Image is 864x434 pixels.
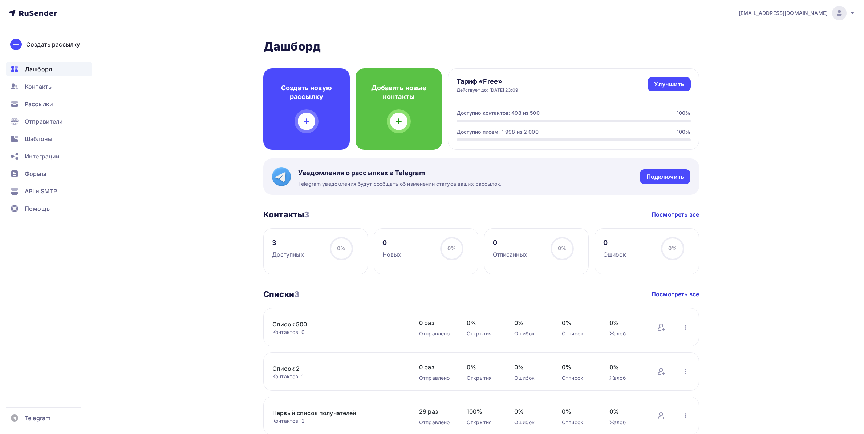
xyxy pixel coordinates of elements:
[25,169,46,178] span: Формы
[646,173,684,181] div: Подключить
[467,363,500,371] span: 0%
[562,363,595,371] span: 0%
[272,320,396,329] a: Список 500
[652,210,699,219] a: Посмотреть все
[739,9,828,17] span: [EMAIL_ADDRESS][DOMAIN_NAME]
[367,84,430,101] h4: Добавить новые контакты
[514,374,547,382] div: Ошибок
[447,245,456,251] span: 0%
[6,166,92,181] a: Формы
[603,238,626,247] div: 0
[609,374,642,382] div: Жалоб
[467,419,500,426] div: Открытия
[457,87,519,93] div: Действует до: [DATE] 23:09
[467,374,500,382] div: Открытия
[263,209,309,220] h3: Контакты
[263,39,699,54] h2: Дашборд
[562,407,595,416] span: 0%
[654,80,684,88] div: Улучшить
[25,65,52,73] span: Дашборд
[467,318,500,327] span: 0%
[6,79,92,94] a: Контакты
[272,238,304,247] div: 3
[677,109,691,117] div: 100%
[298,180,502,188] span: Telegram уведомления будут сообщать об изменении статуса ваших рассылок.
[514,330,547,337] div: Ошибок
[25,152,60,161] span: Интеграции
[493,250,527,259] div: Отписанных
[514,419,547,426] div: Ошибок
[609,330,642,337] div: Жалоб
[419,407,452,416] span: 29 раз
[25,187,57,196] span: API и SMTP
[603,250,626,259] div: Ошибок
[562,374,595,382] div: Отписок
[275,84,338,101] h4: Создать новую рассылку
[514,407,547,416] span: 0%
[337,245,345,251] span: 0%
[558,245,566,251] span: 0%
[609,419,642,426] div: Жалоб
[493,238,527,247] div: 0
[25,82,53,91] span: Контакты
[652,290,699,298] a: Посмотреть все
[382,238,402,247] div: 0
[25,204,50,213] span: Помощь
[609,318,642,327] span: 0%
[272,409,396,417] a: Первый список получателей
[272,417,405,425] div: Контактов: 2
[382,250,402,259] div: Новых
[26,40,80,49] div: Создать рассылку
[457,128,539,136] div: Доступно писем: 1 998 из 2 000
[609,407,642,416] span: 0%
[457,109,540,117] div: Доступно контактов: 498 из 500
[668,245,677,251] span: 0%
[25,414,50,422] span: Telegram
[6,132,92,146] a: Шаблоны
[25,117,63,126] span: Отправители
[562,318,595,327] span: 0%
[298,169,502,177] span: Уведомления о рассылках в Telegram
[457,77,519,86] h4: Тариф «Free»
[294,289,299,299] span: 3
[677,128,691,136] div: 100%
[514,318,547,327] span: 0%
[25,100,53,108] span: Рассылки
[419,330,452,337] div: Отправлено
[272,329,405,336] div: Контактов: 0
[263,289,299,299] h3: Списки
[272,373,405,380] div: Контактов: 1
[419,318,452,327] span: 0 раз
[609,363,642,371] span: 0%
[562,419,595,426] div: Отписок
[514,363,547,371] span: 0%
[467,407,500,416] span: 100%
[6,114,92,129] a: Отправители
[304,210,309,219] span: 3
[562,330,595,337] div: Отписок
[419,374,452,382] div: Отправлено
[272,250,304,259] div: Доступных
[467,330,500,337] div: Открытия
[419,363,452,371] span: 0 раз
[6,97,92,111] a: Рассылки
[272,364,396,373] a: Список 2
[739,6,855,20] a: [EMAIL_ADDRESS][DOMAIN_NAME]
[419,419,452,426] div: Отправлено
[25,134,52,143] span: Шаблоны
[6,62,92,76] a: Дашборд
